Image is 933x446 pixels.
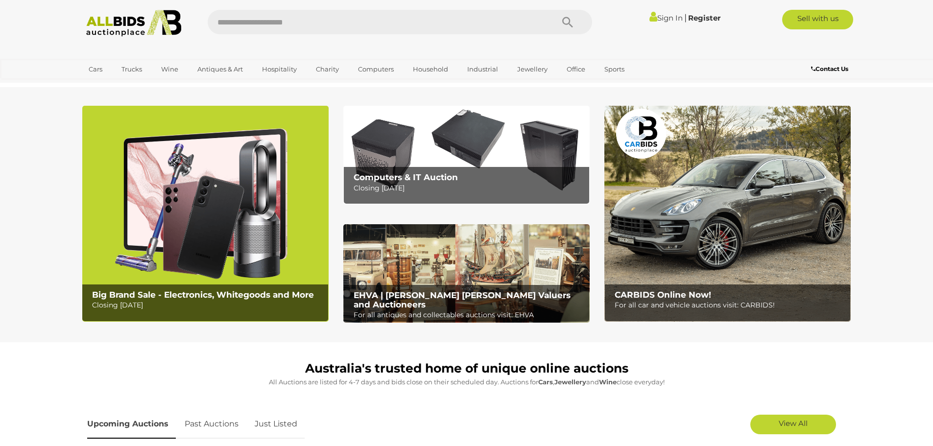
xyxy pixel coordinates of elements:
a: Jewellery [511,61,554,77]
a: CARBIDS Online Now! CARBIDS Online Now! For all car and vehicle auctions visit: CARBIDS! [604,106,851,322]
a: Computers [352,61,400,77]
a: [GEOGRAPHIC_DATA] [82,77,165,94]
strong: Jewellery [554,378,586,386]
p: Closing [DATE] [92,299,323,311]
a: EHVA | Evans Hastings Valuers and Auctioneers EHVA | [PERSON_NAME] [PERSON_NAME] Valuers and Auct... [343,224,590,323]
a: Industrial [461,61,504,77]
a: Past Auctions [177,410,246,439]
p: For all car and vehicle auctions visit: CARBIDS! [615,299,845,311]
strong: Wine [599,378,617,386]
a: Contact Us [811,64,851,74]
span: | [684,12,687,23]
a: Hospitality [256,61,303,77]
strong: Cars [538,378,553,386]
h1: Australia's trusted home of unique online auctions [87,362,846,376]
p: For all antiques and collectables auctions visit: EHVA [354,309,584,321]
a: Household [407,61,455,77]
a: Big Brand Sale - Electronics, Whitegoods and More Big Brand Sale - Electronics, Whitegoods and Mo... [82,106,329,322]
a: Cars [82,61,109,77]
a: Sports [598,61,631,77]
a: View All [750,415,836,434]
img: EHVA | Evans Hastings Valuers and Auctioneers [343,224,590,323]
span: View All [779,419,808,428]
a: Office [560,61,592,77]
a: Antiques & Art [191,61,249,77]
button: Search [543,10,592,34]
b: Contact Us [811,65,848,72]
b: EHVA | [PERSON_NAME] [PERSON_NAME] Valuers and Auctioneers [354,290,571,309]
img: Big Brand Sale - Electronics, Whitegoods and More [82,106,329,322]
a: Wine [155,61,185,77]
b: CARBIDS Online Now! [615,290,711,300]
a: Sign In [649,13,683,23]
a: Trucks [115,61,148,77]
img: CARBIDS Online Now! [604,106,851,322]
a: Just Listed [247,410,305,439]
a: Upcoming Auctions [87,410,176,439]
b: Computers & IT Auction [354,172,458,182]
a: Sell with us [782,10,853,29]
img: Computers & IT Auction [343,106,590,204]
p: Closing [DATE] [354,182,584,194]
a: Charity [310,61,345,77]
img: Allbids.com.au [81,10,187,37]
p: All Auctions are listed for 4-7 days and bids close on their scheduled day. Auctions for , and cl... [87,376,846,388]
a: Computers & IT Auction Computers & IT Auction Closing [DATE] [343,106,590,204]
a: Register [688,13,720,23]
b: Big Brand Sale - Electronics, Whitegoods and More [92,290,314,300]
